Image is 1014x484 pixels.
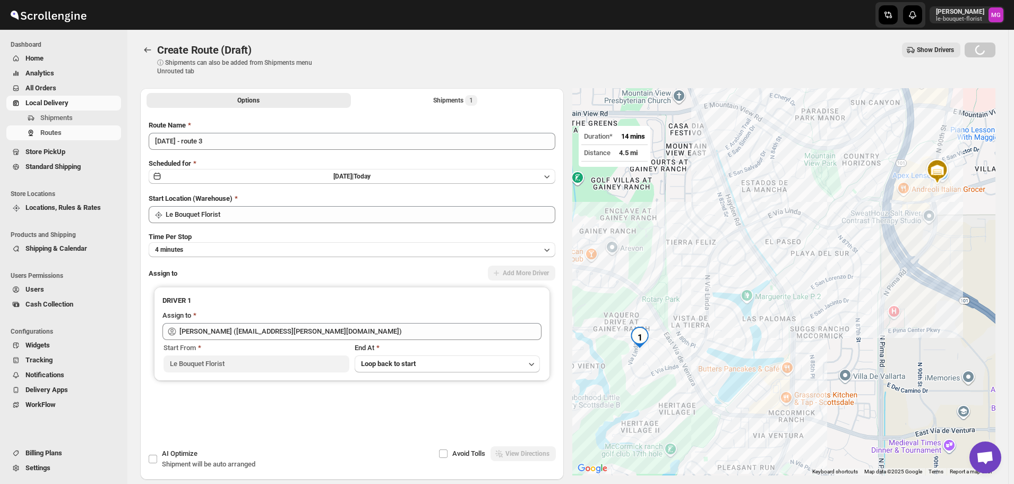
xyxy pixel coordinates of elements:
[991,12,1001,19] text: MG
[25,84,56,92] span: All Orders
[6,383,121,397] button: Delivery Apps
[149,194,233,202] span: Start Location (Warehouse)
[361,360,416,368] span: Loop back to start
[575,462,610,475] img: Google
[584,132,613,140] span: Duration*
[969,441,1001,473] div: Open chat
[433,95,477,106] div: Shipments
[25,449,62,457] span: Billing Plans
[149,242,555,257] button: 4 minutes
[11,40,122,49] span: Dashboard
[25,341,50,349] span: Widgets
[179,323,542,340] input: Search assignee
[25,401,56,409] span: WorkFlow
[155,245,183,254] span: 4 minutes
[25,163,81,171] span: Standard Shipping
[166,206,555,223] input: Search location
[8,2,88,28] img: ScrollEngine
[162,460,255,468] span: Shipment will be auto arranged
[140,43,155,57] button: Routes
[40,114,73,122] span: Shipments
[25,386,68,394] span: Delivery Apps
[812,468,858,475] button: Keyboard shortcuts
[140,112,564,446] div: All Route Options
[25,148,65,156] span: Store PickUp
[25,300,73,308] span: Cash Collection
[6,397,121,412] button: WorkFlow
[621,132,645,140] span: 14 mins
[936,7,984,16] p: [PERSON_NAME]
[930,6,1004,23] button: User menu
[469,96,473,105] span: 1
[929,469,943,474] a: Terms (opens in new tab)
[162,310,191,321] div: Assign to
[355,355,540,372] button: Loop back to start
[164,344,196,352] span: Start From
[6,81,121,96] button: All Orders
[6,111,121,125] button: Shipments
[40,129,62,137] span: Routes
[917,46,954,54] span: Show Drivers
[354,173,371,180] span: Today
[149,269,177,277] span: Assign to
[157,44,252,56] span: Create Route (Draft)
[149,121,186,129] span: Route Name
[157,58,324,75] p: ⓘ Shipments can also be added from Shipments menu Unrouted tab
[6,66,121,81] button: Analytics
[989,7,1003,22] span: Melody Gluth
[147,93,351,108] button: All Route Options
[6,51,121,66] button: Home
[6,338,121,353] button: Widgets
[11,271,122,280] span: Users Permissions
[6,200,121,215] button: Locations, Rules & Rates
[25,464,50,472] span: Settings
[149,169,555,184] button: [DATE]|Today
[6,353,121,368] button: Tracking
[149,159,191,167] span: Scheduled for
[25,54,44,62] span: Home
[25,99,68,107] span: Local Delivery
[452,449,485,457] span: Avoid Tolls
[6,297,121,312] button: Cash Collection
[162,449,197,457] span: AI Optimize
[936,16,984,22] p: le-bouquet-florist
[575,462,610,475] a: Open this area in Google Maps (opens a new window)
[11,190,122,198] span: Store Locations
[6,461,121,475] button: Settings
[25,203,101,211] span: Locations, Rules & Rates
[6,446,121,461] button: Billing Plans
[6,368,121,383] button: Notifications
[902,43,960,57] button: Show Drivers
[149,133,555,150] input: Eg: Bengaluru Route
[25,244,87,252] span: Shipping & Calendar
[584,149,611,157] span: Distance
[25,285,44,293] span: Users
[6,241,121,256] button: Shipping & Calendar
[25,371,64,379] span: Notifications
[619,149,638,157] span: 4.5 mi
[355,343,540,353] div: End At
[950,469,992,474] a: Report a map error
[353,93,557,108] button: Selected Shipments
[11,327,122,336] span: Configurations
[864,469,922,474] span: Map data ©2025 Google
[6,125,121,140] button: Routes
[333,173,354,180] span: [DATE] |
[25,69,54,77] span: Analytics
[149,233,192,241] span: Time Per Stop
[237,96,260,105] span: Options
[629,327,650,348] div: 1
[11,231,122,239] span: Products and Shipping
[25,356,53,364] span: Tracking
[6,282,121,297] button: Users
[162,295,542,306] h3: DRIVER 1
